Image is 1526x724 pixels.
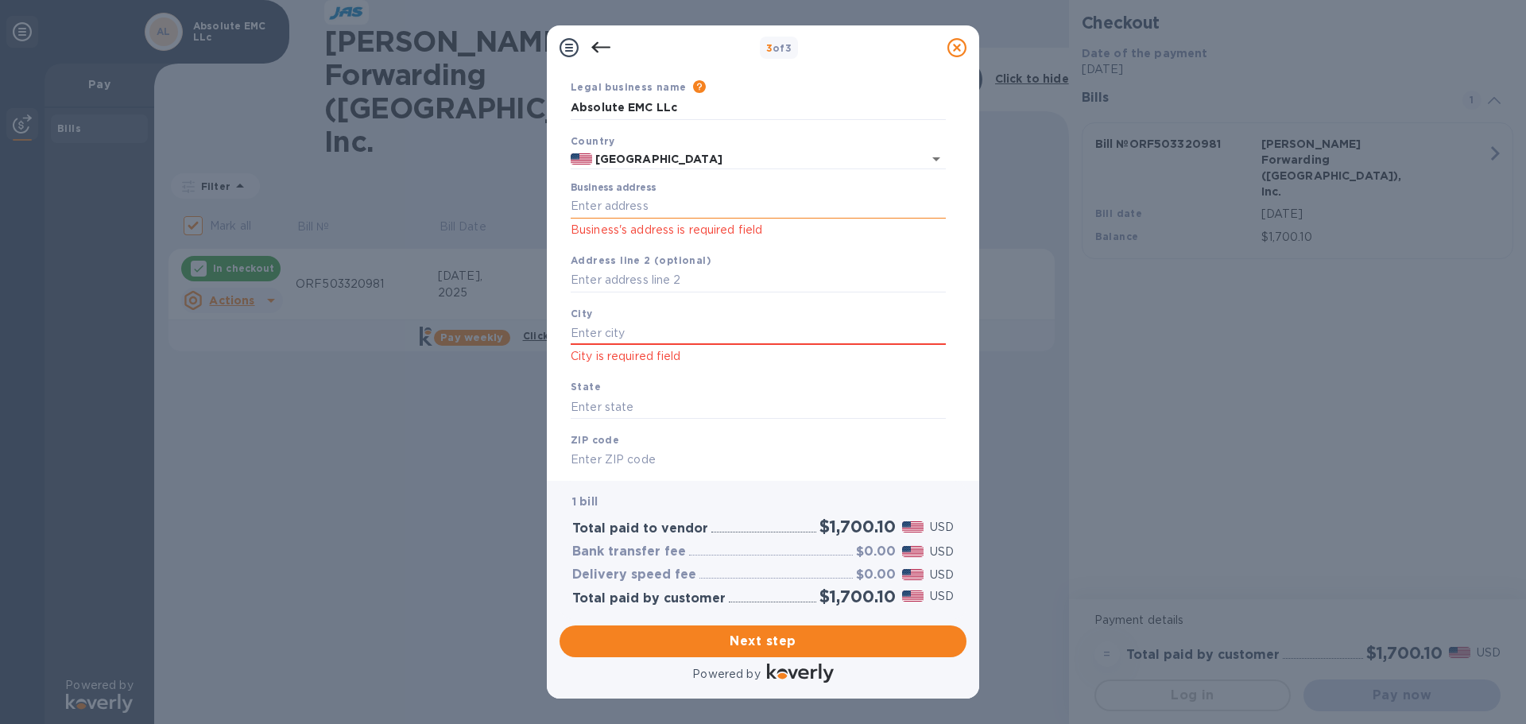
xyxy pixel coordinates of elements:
[819,587,896,606] h2: $1,700.10
[572,567,696,583] h3: Delivery speed fee
[571,254,711,266] b: Address line 2 (optional)
[572,521,708,536] h3: Total paid to vendor
[692,666,760,683] p: Powered by
[930,544,954,560] p: USD
[571,96,946,120] input: Enter legal business name
[571,448,946,472] input: Enter ZIP code
[571,308,593,319] b: City
[572,591,726,606] h3: Total paid by customer
[930,519,954,536] p: USD
[571,434,619,446] b: ZIP code
[571,135,615,147] b: Country
[571,221,946,239] p: Business's address is required field
[572,495,598,508] b: 1 bill
[571,381,601,393] b: State
[766,42,792,54] b: of 3
[571,347,946,366] p: City is required field
[572,632,954,651] span: Next step
[819,517,896,536] h2: $1,700.10
[571,195,946,219] input: Enter address
[930,567,954,583] p: USD
[902,569,924,580] img: USD
[930,588,954,605] p: USD
[571,395,946,419] input: Enter state
[571,81,687,93] b: Legal business name
[571,184,656,193] label: Business address
[571,153,592,165] img: US
[902,521,924,532] img: USD
[766,42,773,54] span: 3
[592,149,901,169] input: Select country
[856,544,896,559] h3: $0.00
[572,544,686,559] h3: Bank transfer fee
[560,625,966,657] button: Next step
[767,664,834,683] img: Logo
[925,148,947,170] button: Open
[856,567,896,583] h3: $0.00
[571,269,946,292] input: Enter address line 2
[902,590,924,602] img: USD
[902,546,924,557] img: USD
[571,321,946,345] input: Enter city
